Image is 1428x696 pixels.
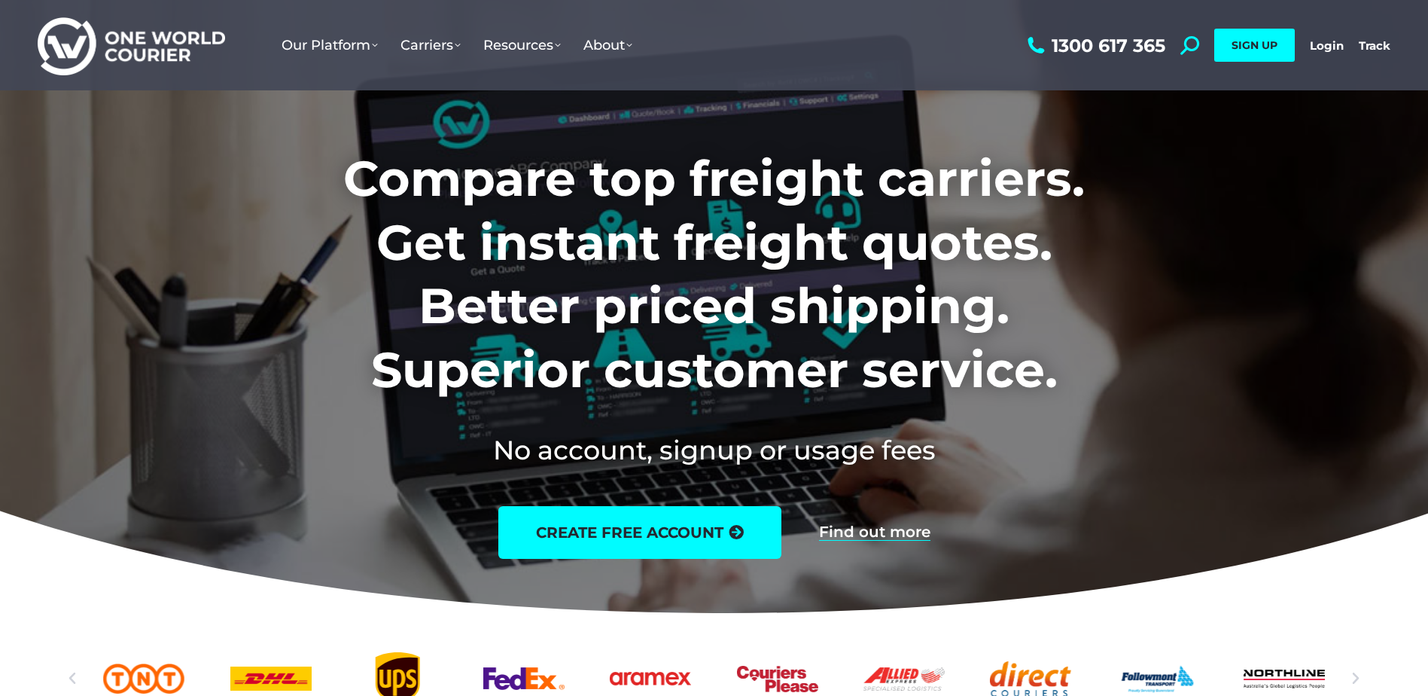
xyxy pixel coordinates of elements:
a: Our Platform [270,22,389,69]
a: Login [1310,38,1344,53]
a: Track [1359,38,1390,53]
span: Carriers [400,37,461,53]
h2: No account, signup or usage fees [244,432,1184,469]
a: Carriers [389,22,472,69]
a: 1300 617 365 [1024,36,1165,55]
a: create free account [498,506,781,559]
span: Resources [483,37,561,53]
a: Find out more [819,524,930,541]
a: About [572,22,644,69]
h1: Compare top freight carriers. Get instant freight quotes. Better priced shipping. Superior custom... [244,147,1184,401]
span: About [583,37,632,53]
a: Resources [472,22,572,69]
span: SIGN UP [1232,38,1277,52]
a: SIGN UP [1214,29,1295,62]
img: One World Courier [38,15,225,76]
span: Our Platform [282,37,378,53]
